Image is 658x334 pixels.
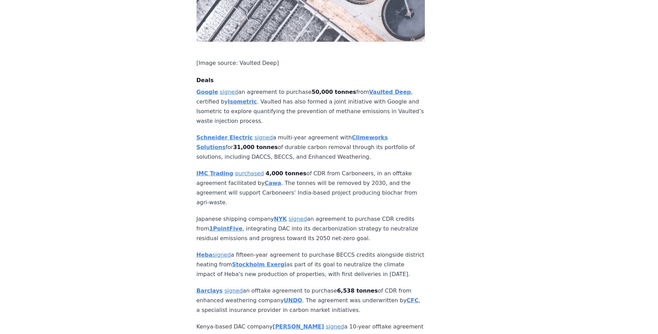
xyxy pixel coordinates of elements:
[369,89,411,95] a: Vaulted Deep
[255,134,273,141] a: signed
[274,216,287,222] a: NYK
[266,170,306,177] strong: 4,000 tonnes
[235,170,264,177] a: purchased
[197,87,425,126] p: an agreement to purchase from , certified by . Vaulted has also formed a joint initiative with Go...
[197,250,425,279] p: a fifteen-year agreement to purchase BECCS credits alongside district heating from as part of its...
[197,169,425,207] p: of CDR from Carboneers, in an offtake agreement facilitated by . The tonnes will be removed by 20...
[220,89,238,95] a: signed
[197,214,425,243] p: Japanese shipping company an agreement to purchase CDR credits from , integrating DAC into its de...
[273,323,324,330] a: [PERSON_NAME]
[284,297,302,304] a: UNDO
[197,58,425,68] p: [Image source: Vaulted Deep]
[197,133,425,162] p: a multi-year agreement with for of durable carbon removal through its portfolio of solutions, inc...
[228,98,257,105] a: Isometric
[407,297,418,304] a: CFC
[197,286,425,315] p: an offtake agreement to purchase of CDR from enhanced weathering company . The agreement was unde...
[337,287,378,294] strong: 6,538 tonnes
[197,287,223,294] a: Barclays
[197,134,388,150] a: Climeworks Solutions
[233,144,278,150] strong: 31,000 tonnes
[326,323,344,330] a: signed
[225,287,243,294] a: signed
[197,89,218,95] a: Google
[197,134,253,141] a: Schneider Electric
[209,225,242,232] a: 1PointFive
[312,89,356,95] strong: 50,000 tonnes
[265,180,281,186] a: Cawa
[197,170,233,177] a: IMC Trading
[197,77,214,83] strong: Deals
[197,252,213,258] a: Heba
[212,252,231,258] a: signed
[289,216,307,222] a: signed
[232,261,286,268] a: Stockholm Exergi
